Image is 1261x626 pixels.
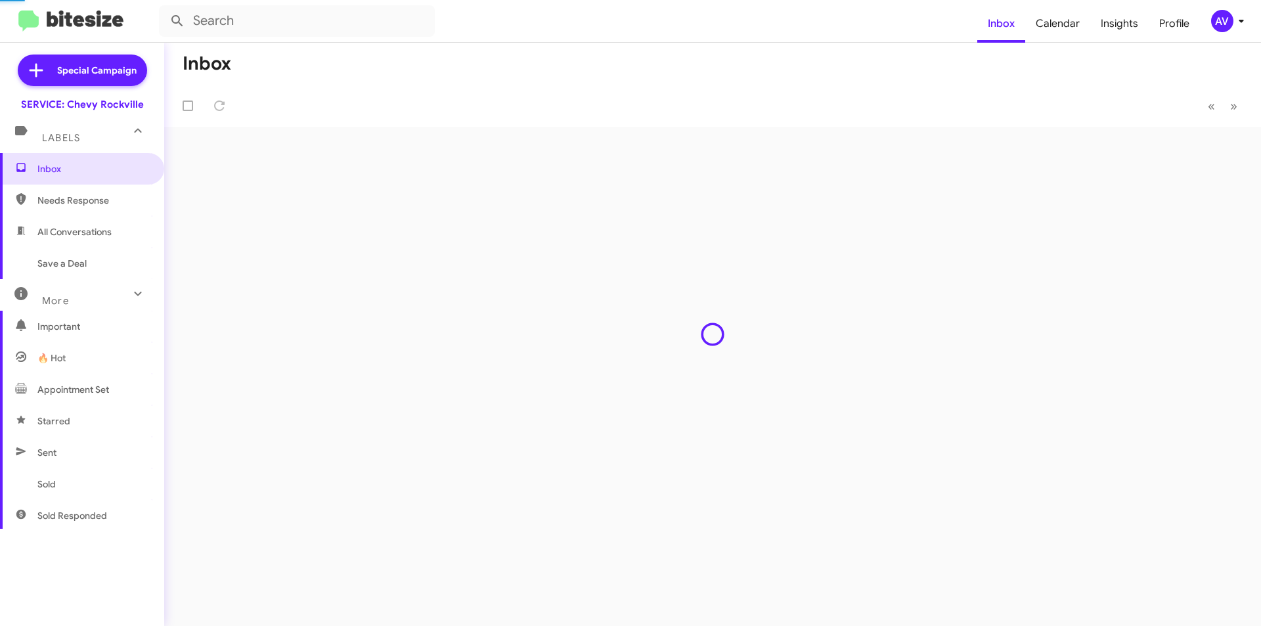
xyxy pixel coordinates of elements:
[1211,10,1233,32] div: AV
[21,98,144,111] div: SERVICE: Chevy Rockville
[159,5,435,37] input: Search
[37,446,56,459] span: Sent
[37,194,149,207] span: Needs Response
[977,5,1025,43] a: Inbox
[37,162,149,175] span: Inbox
[37,320,149,333] span: Important
[1200,10,1247,32] button: AV
[1230,98,1237,114] span: »
[1025,5,1090,43] a: Calendar
[1201,93,1245,120] nav: Page navigation example
[37,478,56,491] span: Sold
[1149,5,1200,43] a: Profile
[18,55,147,86] a: Special Campaign
[1090,5,1149,43] a: Insights
[1222,93,1245,120] button: Next
[1200,93,1223,120] button: Previous
[37,257,87,270] span: Save a Deal
[57,64,137,77] span: Special Campaign
[37,225,112,238] span: All Conversations
[1208,98,1215,114] span: «
[42,132,80,144] span: Labels
[183,53,231,74] h1: Inbox
[37,509,107,522] span: Sold Responded
[42,295,69,307] span: More
[37,351,66,365] span: 🔥 Hot
[37,383,109,396] span: Appointment Set
[37,414,70,428] span: Starred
